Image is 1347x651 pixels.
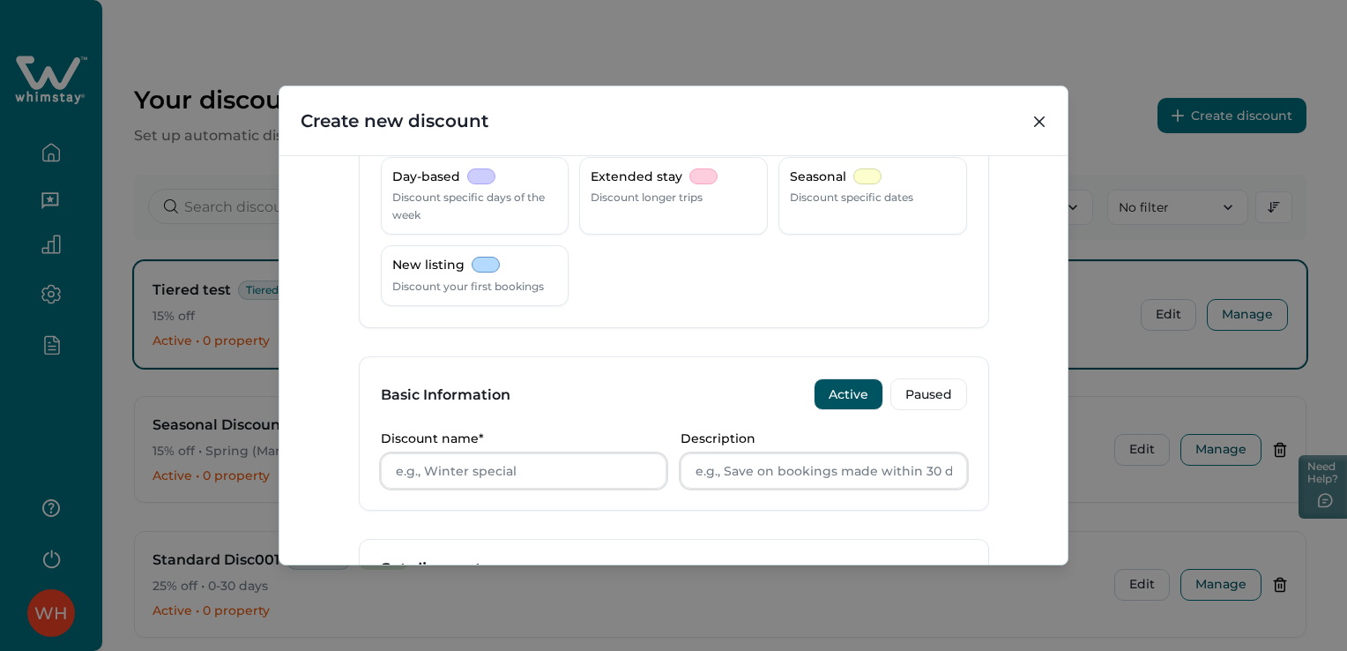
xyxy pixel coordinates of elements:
[814,378,883,410] button: Active
[392,257,465,274] p: New listing
[381,431,657,446] p: Discount name*
[392,278,544,296] p: Discount your first bookings
[591,189,703,206] p: Discount longer trips
[790,168,846,186] p: Seasonal
[392,189,558,223] p: Discount specific days of the week
[381,386,510,404] h3: Basic Information
[279,86,1068,155] header: Create new discount
[591,168,682,186] p: Extended stay
[392,168,460,186] p: Day-based
[1025,108,1053,136] button: Close
[381,453,667,489] input: e.g., Winter special
[381,561,967,579] p: Set discount
[890,378,967,410] button: Paused
[790,189,913,206] p: Discount specific dates
[681,431,956,446] p: Description
[681,453,967,489] input: e.g., Save on bookings made within 30 days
